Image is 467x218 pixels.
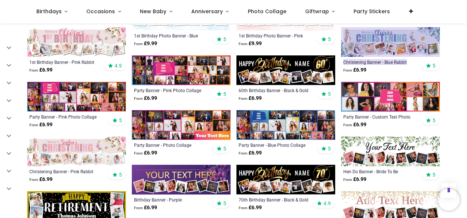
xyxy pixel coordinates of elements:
strong: £ 6.99 [239,204,262,211]
a: Party Banner - Pink Photo Collage [134,87,209,93]
span: 5 [432,171,435,178]
a: Party Banner - Custom Text Photo Collage [343,114,419,120]
a: Christening Banner - Pink Rabbit [29,168,105,174]
a: 60th Birthday Banner - Black & Gold [239,87,314,93]
span: 4.9 [115,62,122,69]
span: 5 [223,145,226,152]
span: Party Stickers [354,8,390,15]
a: 1st Birthday Photo Banner - Blue [134,33,209,39]
span: From [29,178,38,182]
strong: £ 6.99 [239,149,262,157]
span: From [239,97,247,101]
a: Party Banner - Blue Photo Collage [239,142,314,148]
span: Anniversary [191,8,223,15]
a: Party Banner - Photo Collage [134,142,209,148]
strong: £ 9.99 [239,40,262,47]
span: From [134,206,143,210]
iframe: Brevo live chat [438,189,460,211]
span: From [134,97,143,101]
span: 5 [432,117,435,124]
strong: £ 6.99 [134,95,157,102]
span: 5 [432,62,435,69]
strong: £ 6.99 [343,66,366,74]
strong: £ 6.99 [343,176,366,183]
span: From [134,151,143,155]
a: Birthday Banner - Purple [134,197,209,203]
span: 5 [328,91,331,97]
img: Personalised Hen Do Banner - Bride To Be - 9 Photo Upload [341,137,440,166]
img: Personalised Happy 70th Birthday Banner - Black & Gold - Custom Name & 9 Photo Upload [236,165,335,195]
span: Occasions [86,8,115,15]
span: From [343,123,352,127]
span: Birthdays [36,8,62,15]
span: Photo Collage [248,8,286,15]
span: From [343,178,352,182]
img: Personalised Happy 60th Birthday Banner - Black & Gold - Custom Name & 9 Photo Upload [236,55,335,85]
span: From [29,123,38,127]
span: 5 [223,91,226,97]
img: Personalised Happy 1st Birthday Banner - Pink Rabbit - Custom Name & 9 Photo Upload [27,27,126,57]
a: 1st Birthday Banner - Pink Rabbit [29,59,105,65]
strong: £ 6.99 [134,204,157,211]
span: 5 [223,36,226,43]
img: Personalised Happy Birthday Banner - Purple - 9 Photo Upload [132,165,231,195]
strong: £ 6.99 [29,121,53,128]
strong: £ 6.99 [239,95,262,102]
a: Party Banner - Pink Photo Collage [29,114,105,120]
span: From [29,68,38,72]
span: Giftwrap [305,8,329,15]
strong: £ 6.99 [29,176,53,183]
span: 5 [223,200,226,207]
strong: £ 9.99 [134,40,157,47]
span: From [239,151,247,155]
strong: £ 6.99 [343,121,366,128]
span: 4.9 [323,200,331,207]
span: 5 [119,171,122,178]
img: Personalised Christening Banner - Pink Rabbit - Custom Name & 9 Photo Upload [27,137,126,166]
img: Personalised Christening Banner - Blue Rabbit Welcome - Custom Name & 9 Photo Upload [341,27,440,57]
img: Personalised Party Banner - Pink Photo Collage - Add Text & 30 Photo Upload [132,55,231,85]
span: 5 [328,145,331,152]
span: 5 [119,117,122,124]
strong: £ 6.99 [29,66,53,74]
span: From [134,42,143,46]
span: 5 [328,36,331,43]
img: Personalised Party Banner - Pink Photo Collage - Custom Text & 25 Photo Upload [27,82,126,112]
span: From [343,68,352,72]
strong: £ 6.99 [134,149,157,157]
span: From [239,42,247,46]
a: Christening Banner - Blue Rabbit Welcome [343,59,419,65]
a: 70th Birthday Banner - Black & Gold [239,197,314,203]
img: Personalised Party Banner - Photo Collage - 23 Photo Upload [132,110,231,140]
span: From [239,206,247,210]
a: Hen Do Banner - Bride To Be [343,168,419,174]
a: 1st Birthday Photo Banner - Pink [239,33,314,39]
span: New Baby [140,8,166,15]
img: Personalised Party Banner - Blue Photo Collage - Custom Text & 25 Photo upload [236,110,335,140]
img: Personalised Party Banner - Custom Text Photo Collage - 12 Photo Upload [341,82,440,112]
